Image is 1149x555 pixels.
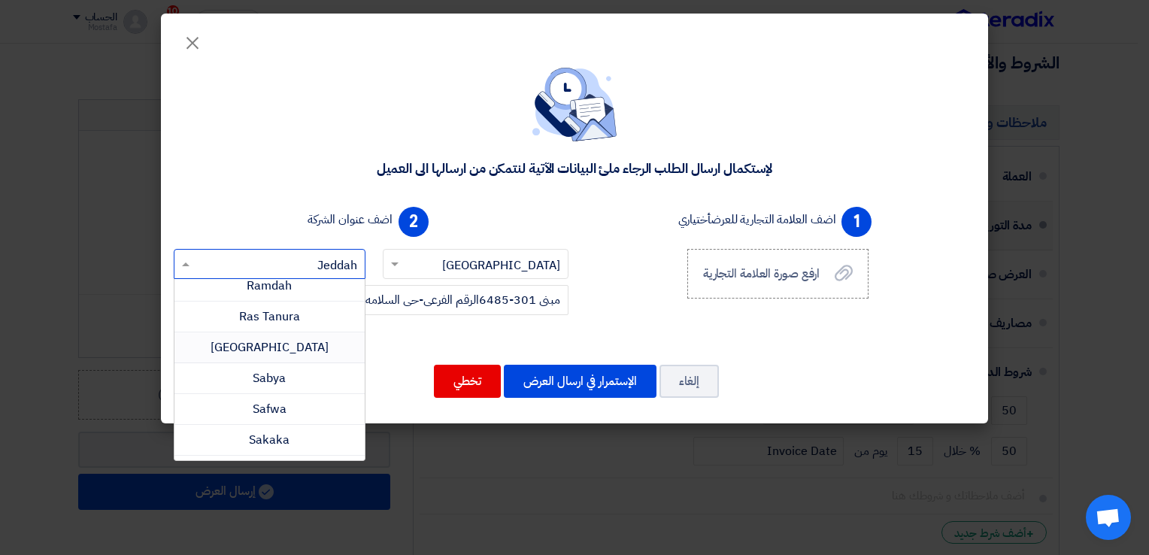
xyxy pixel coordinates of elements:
[247,277,292,295] span: Ramdah
[841,207,872,237] span: 1
[377,159,773,177] div: لإستكمال ارسال الطلب الرجاء ملئ البيانات الآتية لنتمكن من ارسالها الى العميل
[174,285,568,315] input: إضافة عنوان
[703,265,820,283] span: ارفع صورة العلامة التجارية
[249,431,290,449] span: Sakaka
[183,20,202,65] span: ×
[659,365,719,398] button: إلغاء
[253,369,286,387] span: Sabya
[239,308,300,326] span: Ras Tanura
[1086,495,1131,540] div: Open chat
[678,211,711,229] span: أختياري
[308,211,393,229] label: اضف عنوان الشركة
[253,400,286,418] span: Safwa
[504,365,656,398] button: الإستمرار في ارسال العرض
[399,207,429,237] span: 2
[532,68,617,141] img: empty_state_contact.svg
[171,24,214,54] button: Close
[434,365,501,398] button: تخطي
[211,338,329,356] span: [GEOGRAPHIC_DATA]
[678,211,836,229] label: اضف العلامة التجارية للعرض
